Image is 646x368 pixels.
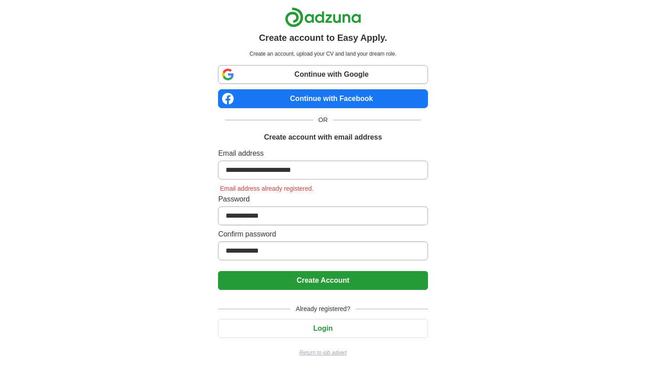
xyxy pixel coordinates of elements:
label: Email address [218,148,428,159]
label: Password [218,194,428,205]
h1: Create account with email address [264,132,382,143]
p: Create an account, upload your CV and land your dream role. [220,50,426,58]
span: Email address already registered. [218,185,315,192]
a: Continue with Google [218,65,428,84]
span: Already registered? [290,304,355,314]
button: Login [218,319,428,338]
h1: Create account to Easy Apply. [259,31,387,44]
button: Create Account [218,271,428,290]
a: Login [218,324,428,332]
a: Return to job advert [218,349,428,357]
a: Continue with Facebook [218,89,428,108]
label: Confirm password [218,229,428,240]
img: Adzuna logo [285,7,361,27]
span: OR [313,115,333,125]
